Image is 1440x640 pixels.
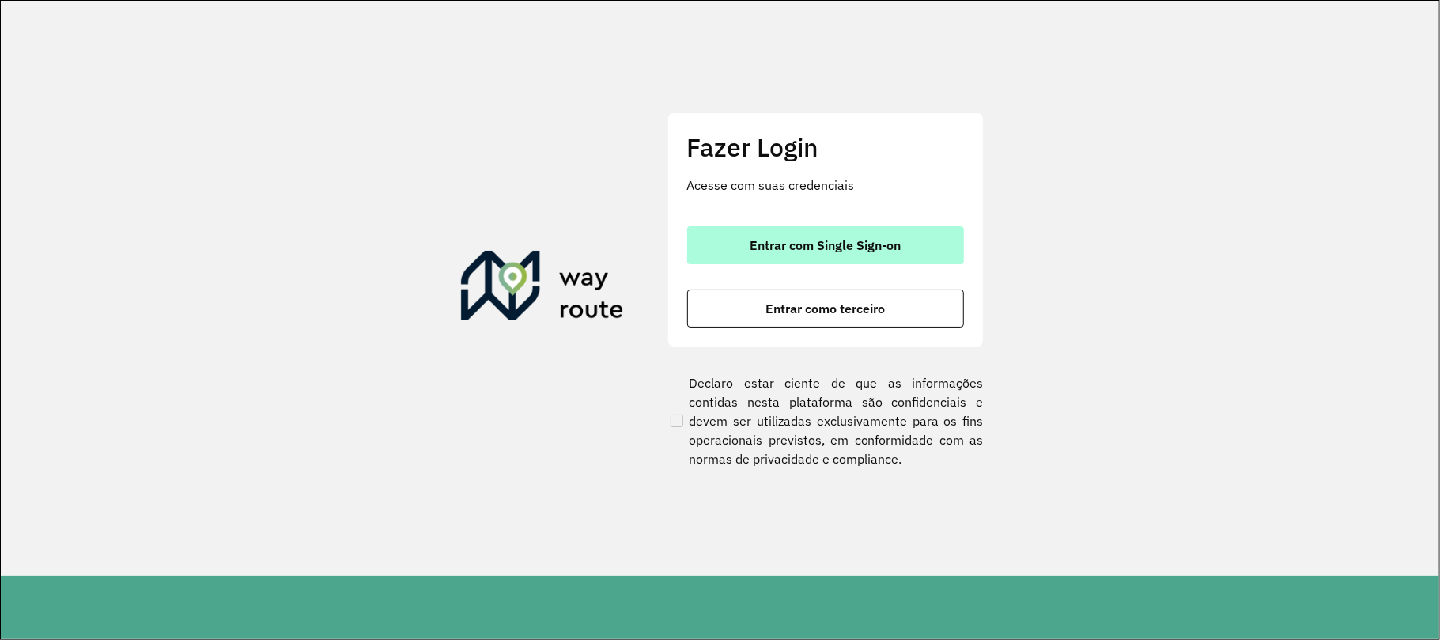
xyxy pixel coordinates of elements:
label: Declaro estar ciente de que as informações contidas nesta plataforma são confidenciais e devem se... [667,373,984,468]
button: button [687,226,964,264]
button: button [687,290,964,328]
span: Entrar como terceiro [765,302,885,315]
h2: Fazer Login [687,132,964,162]
span: Entrar com Single Sign-on [750,239,901,252]
p: Acesse com suas credenciais [687,176,964,195]
img: Roteirizador AmbevTech [461,251,624,327]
